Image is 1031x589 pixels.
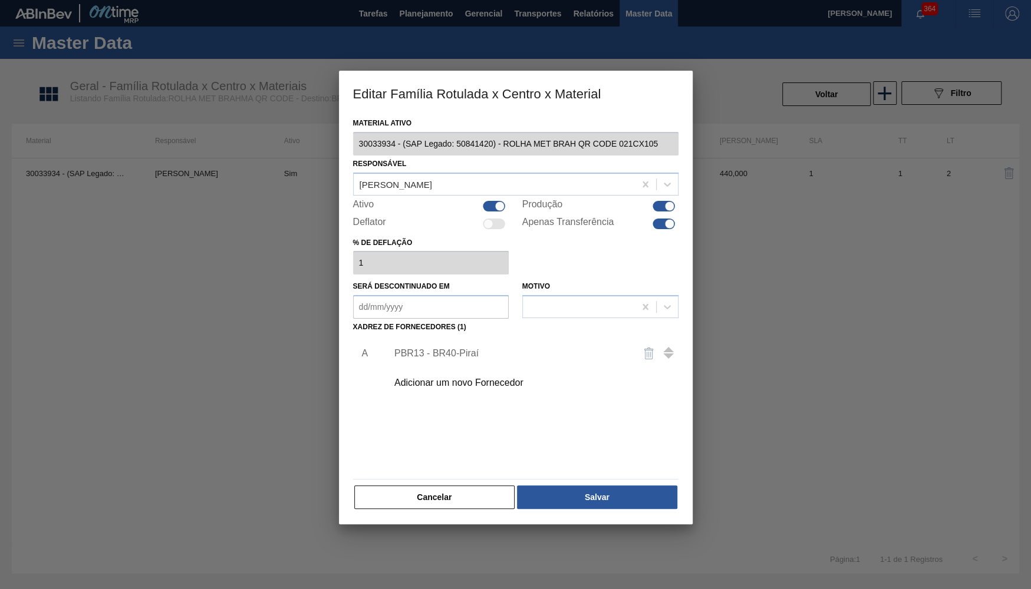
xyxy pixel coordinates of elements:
[353,217,386,231] label: Deflator
[353,323,466,331] label: Xadrez de Fornecedores (1)
[394,378,625,388] div: Adicionar um novo Fornecedor
[353,199,374,213] label: Ativo
[522,282,550,290] label: Motivo
[642,346,656,360] img: delete-icon
[635,339,663,368] button: delete-icon
[353,234,509,252] label: % de deflação
[394,348,625,359] div: PBR13 - BR40-Piraí
[353,160,407,168] label: Responsável
[353,282,450,290] label: Será descontinuado em
[353,339,371,368] li: A
[522,199,563,213] label: Produção
[354,485,515,509] button: Cancelar
[353,115,678,132] label: Material ativo
[353,295,509,319] input: dd/mm/yyyy
[339,71,693,115] h3: Editar Família Rotulada x Centro x Material
[360,179,432,189] div: [PERSON_NAME]
[522,217,614,231] label: Apenas Transferência
[517,485,677,509] button: Salvar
